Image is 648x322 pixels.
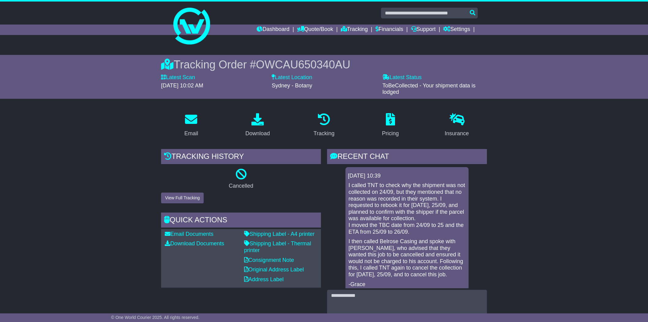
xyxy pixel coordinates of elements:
[244,276,284,282] a: Address Label
[184,129,198,138] div: Email
[244,231,315,237] a: Shipping Label - A4 printer
[165,231,213,237] a: Email Documents
[445,129,469,138] div: Insurance
[257,25,289,35] a: Dashboard
[161,82,203,89] span: [DATE] 10:02 AM
[161,213,321,229] div: Quick Actions
[161,193,204,203] button: View Full Tracking
[297,25,333,35] a: Quote/Book
[256,58,350,71] span: OWCAU650340AU
[244,266,304,273] a: Original Address Label
[341,25,368,35] a: Tracking
[245,129,270,138] div: Download
[348,182,465,235] p: I called TNT to check why the shipment was not collected on 24/09, but they mentioned that no rea...
[348,281,465,288] p: -Grace
[327,149,487,166] div: RECENT CHAT
[441,111,473,140] a: Insurance
[375,25,403,35] a: Financials
[443,25,470,35] a: Settings
[348,238,465,278] p: I then called Belrose Casing and spoke with [PERSON_NAME], who advised that they wanted this job ...
[161,58,487,71] div: Tracking Order #
[180,111,202,140] a: Email
[272,74,312,81] label: Latest Location
[348,173,466,179] div: [DATE] 10:39
[314,129,334,138] div: Tracking
[411,25,436,35] a: Support
[241,111,274,140] a: Download
[165,240,224,247] a: Download Documents
[310,111,338,140] a: Tracking
[161,183,321,190] p: Cancelled
[244,257,294,263] a: Consignment Note
[244,240,311,253] a: Shipping Label - Thermal printer
[382,74,422,81] label: Latest Status
[161,74,195,81] label: Latest Scan
[382,82,476,95] span: ToBeCollected - Your shipment data is lodged
[161,149,321,166] div: Tracking history
[272,82,312,89] span: Sydney - Botany
[378,111,403,140] a: Pricing
[382,129,399,138] div: Pricing
[111,315,200,320] span: © One World Courier 2025. All rights reserved.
